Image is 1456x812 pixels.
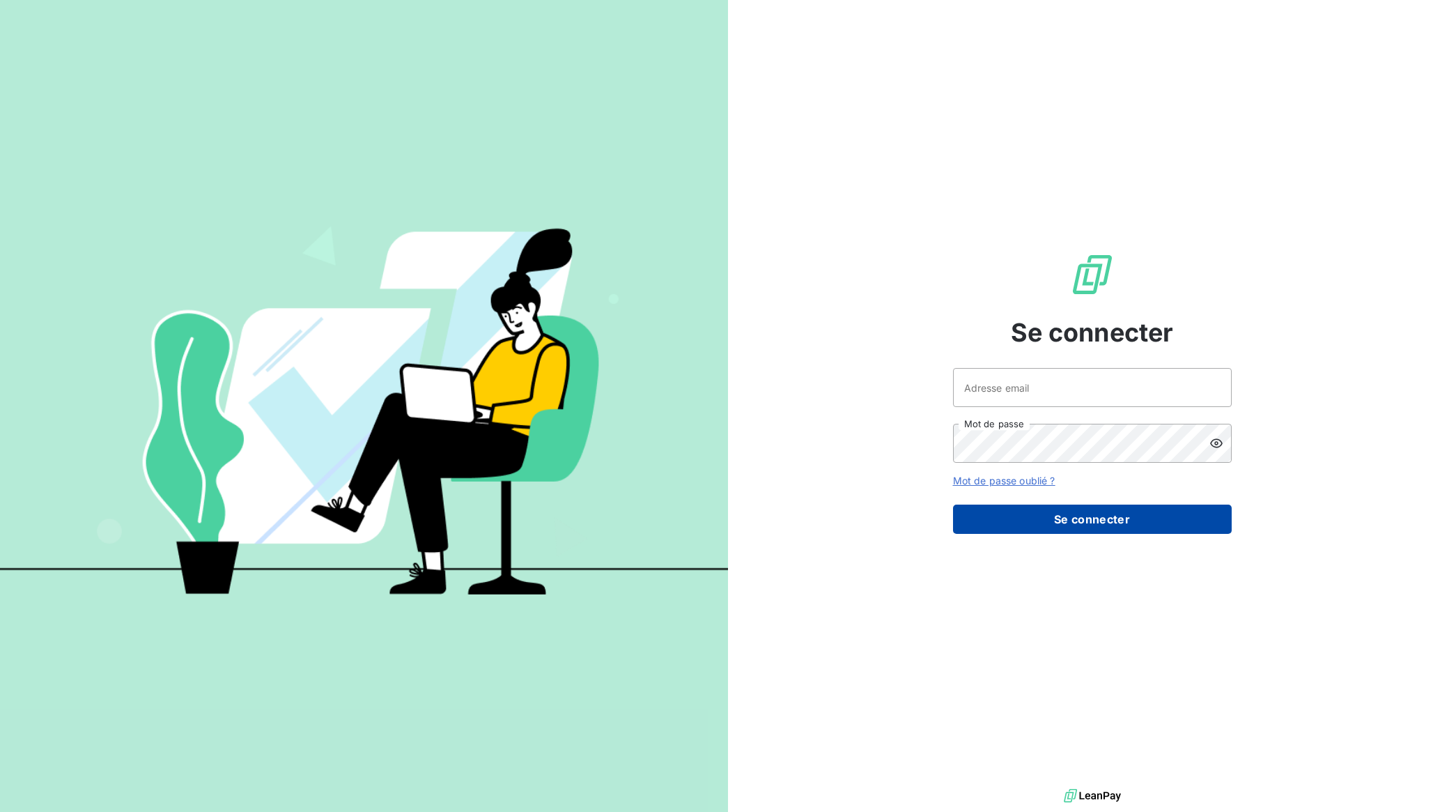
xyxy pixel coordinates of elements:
[1070,252,1115,297] img: Logo LeanPay
[953,475,1055,487] a: Mot de passe oublié ?
[953,505,1232,534] button: Se connecter
[1064,786,1121,806] img: logo
[953,368,1232,407] input: placeholder
[1011,314,1174,351] span: Se connecter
